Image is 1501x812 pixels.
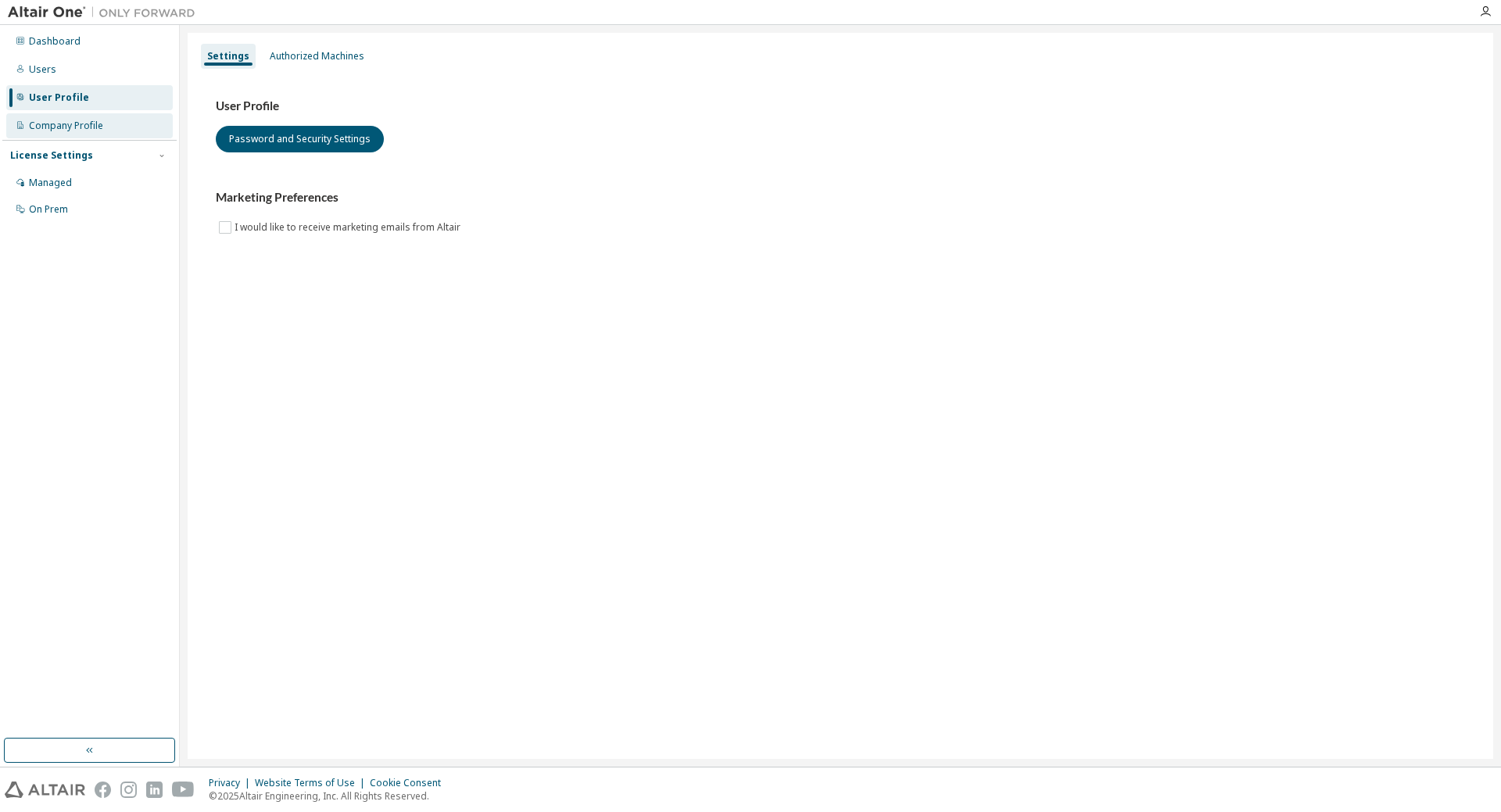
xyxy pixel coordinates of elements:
[8,5,203,20] img: Altair One
[172,782,195,798] img: youtube.svg
[207,50,249,63] div: Settings
[370,777,450,789] div: Cookie Consent
[270,50,364,63] div: Authorized Machines
[29,35,81,48] div: Dashboard
[235,218,464,237] label: I would like to receive marketing emails from Altair
[10,149,93,162] div: License Settings
[209,777,255,789] div: Privacy
[29,120,103,132] div: Company Profile
[255,777,370,789] div: Website Terms of Use
[29,91,89,104] div: User Profile
[29,203,68,216] div: On Prem
[29,63,56,76] div: Users
[29,177,72,189] div: Managed
[120,782,137,798] img: instagram.svg
[146,782,163,798] img: linkedin.svg
[95,782,111,798] img: facebook.svg
[216,190,1465,206] h3: Marketing Preferences
[216,98,1465,114] h3: User Profile
[216,126,384,152] button: Password and Security Settings
[209,789,450,803] p: © 2025 Altair Engineering, Inc. All Rights Reserved.
[5,782,85,798] img: altair_logo.svg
